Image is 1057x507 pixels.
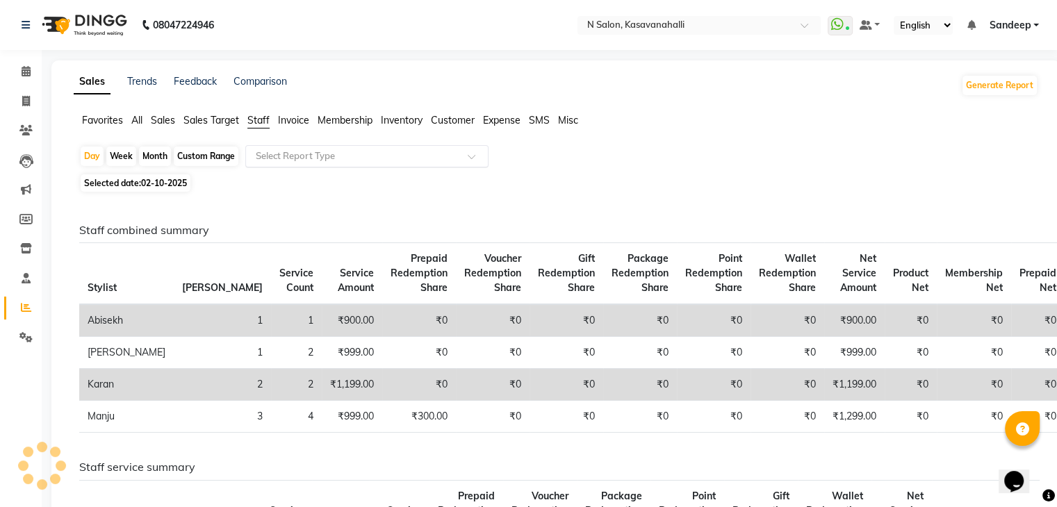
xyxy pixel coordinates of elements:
[999,451,1043,493] iframe: chat widget
[382,304,456,337] td: ₹0
[558,114,578,126] span: Misc
[88,281,117,294] span: Stylist
[382,369,456,401] td: ₹0
[174,337,271,369] td: 1
[885,369,937,401] td: ₹0
[106,147,136,166] div: Week
[271,304,322,337] td: 1
[35,6,131,44] img: logo
[530,369,603,401] td: ₹0
[885,337,937,369] td: ₹0
[322,304,382,337] td: ₹900.00
[456,337,530,369] td: ₹0
[603,401,677,433] td: ₹0
[840,252,876,294] span: Net Service Amount
[182,281,263,294] span: [PERSON_NAME]
[751,304,824,337] td: ₹0
[937,337,1011,369] td: ₹0
[885,304,937,337] td: ₹0
[79,224,1027,237] h6: Staff combined summary
[382,401,456,433] td: ₹300.00
[271,337,322,369] td: 2
[131,114,142,126] span: All
[139,147,171,166] div: Month
[381,114,423,126] span: Inventory
[338,267,374,294] span: Service Amount
[885,401,937,433] td: ₹0
[153,6,214,44] b: 08047224946
[174,369,271,401] td: 2
[937,401,1011,433] td: ₹0
[279,267,313,294] span: Service Count
[824,369,885,401] td: ₹1,199.00
[612,252,669,294] span: Package Redemption Share
[79,337,174,369] td: [PERSON_NAME]
[322,337,382,369] td: ₹999.00
[538,252,595,294] span: Gift Redemption Share
[174,75,217,88] a: Feedback
[79,304,174,337] td: Abisekh
[79,369,174,401] td: Karan
[751,401,824,433] td: ₹0
[945,267,1003,294] span: Membership Net
[456,304,530,337] td: ₹0
[391,252,448,294] span: Prepaid Redemption Share
[183,114,239,126] span: Sales Target
[962,76,1037,95] button: Generate Report
[677,304,751,337] td: ₹0
[824,304,885,337] td: ₹900.00
[464,252,521,294] span: Voucher Redemption Share
[677,337,751,369] td: ₹0
[529,114,550,126] span: SMS
[603,369,677,401] td: ₹0
[677,369,751,401] td: ₹0
[271,401,322,433] td: 4
[677,401,751,433] td: ₹0
[81,174,190,192] span: Selected date:
[79,460,1027,474] h6: Staff service summary
[893,267,928,294] span: Product Net
[81,147,104,166] div: Day
[685,252,742,294] span: Point Redemption Share
[824,337,885,369] td: ₹999.00
[431,114,475,126] span: Customer
[530,337,603,369] td: ₹0
[247,114,270,126] span: Staff
[456,401,530,433] td: ₹0
[759,252,816,294] span: Wallet Redemption Share
[82,114,123,126] span: Favorites
[483,114,521,126] span: Expense
[322,401,382,433] td: ₹999.00
[151,114,175,126] span: Sales
[937,369,1011,401] td: ₹0
[174,304,271,337] td: 1
[141,178,187,188] span: 02-10-2025
[174,147,238,166] div: Custom Range
[271,369,322,401] td: 2
[603,304,677,337] td: ₹0
[751,369,824,401] td: ₹0
[530,401,603,433] td: ₹0
[1019,267,1056,294] span: Prepaid Net
[603,337,677,369] td: ₹0
[127,75,157,88] a: Trends
[278,114,309,126] span: Invoice
[751,337,824,369] td: ₹0
[456,369,530,401] td: ₹0
[322,369,382,401] td: ₹1,199.00
[233,75,287,88] a: Comparison
[382,337,456,369] td: ₹0
[937,304,1011,337] td: ₹0
[174,401,271,433] td: 3
[79,401,174,433] td: Manju
[74,69,110,94] a: Sales
[824,401,885,433] td: ₹1,299.00
[318,114,372,126] span: Membership
[989,18,1031,33] span: Sandeep
[530,304,603,337] td: ₹0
